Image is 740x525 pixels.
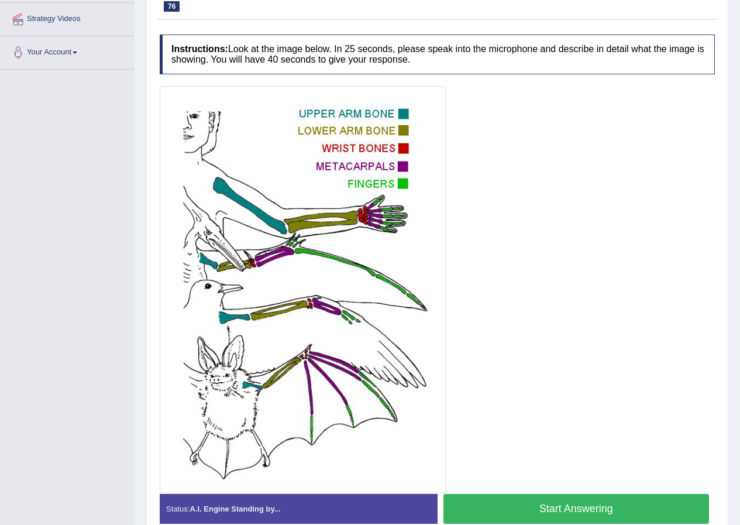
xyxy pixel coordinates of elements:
b: Instructions: [171,44,228,54]
div: Status: [160,494,438,524]
span: 76 [164,1,180,12]
button: Start Answering [443,494,710,524]
a: Your Account [1,36,134,66]
h4: Look at the image below. In 25 seconds, please speak into the microphone and describe in detail w... [160,35,715,74]
a: Strategy Videos [1,3,134,32]
strong: A.I. Engine Standing by... [190,505,280,513]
